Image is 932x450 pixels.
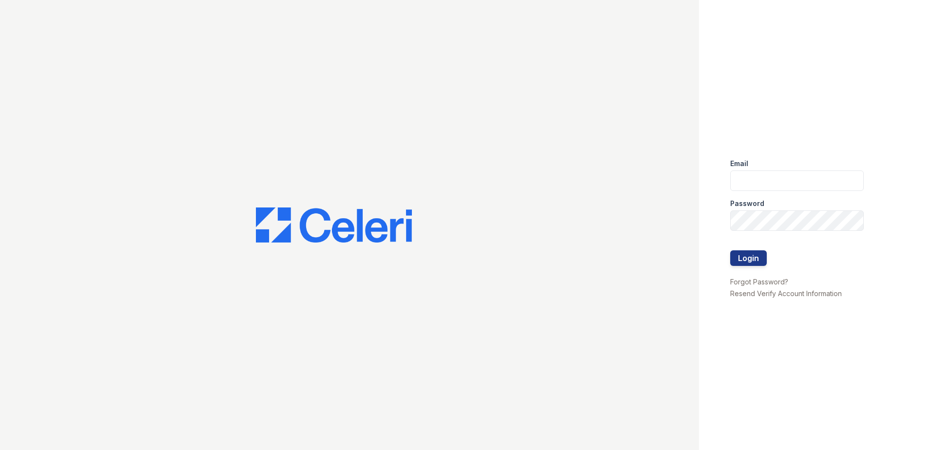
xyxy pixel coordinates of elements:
[730,159,748,169] label: Email
[730,289,842,298] a: Resend Verify Account Information
[730,199,764,208] label: Password
[730,278,788,286] a: Forgot Password?
[730,250,767,266] button: Login
[256,207,412,243] img: CE_Logo_Blue-a8612792a0a2168367f1c8372b55b34899dd931a85d93a1a3d3e32e68fde9ad4.png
